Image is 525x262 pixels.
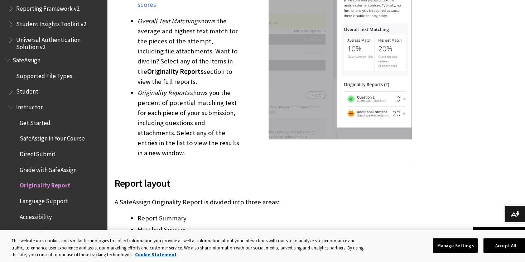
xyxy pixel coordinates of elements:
[20,180,71,189] span: Originality Report
[138,88,412,158] li: shows you the percent of potential matching text for each piece of your submission, including que...
[473,227,525,240] a: Back to top
[16,86,38,95] span: Student
[20,133,85,142] span: SafeAssign in Your Course
[13,54,40,64] span: SafeAssign
[138,17,197,25] span: Overall Text Matching
[16,34,102,51] span: Universal Authentication Solution v2
[20,211,52,220] span: Accessibility
[11,237,367,258] div: This website uses cookies and similar technologies to collect information you provide as well as ...
[16,70,72,80] span: Supported File Types
[115,176,412,191] span: Report layout
[138,225,412,235] li: Matched Sources
[138,213,412,223] li: Report Summary
[135,252,177,258] a: More information about your privacy, opens in a new tab
[20,164,77,173] span: Grade with SafeAssign
[20,227,61,236] span: SafeAssign FAQs
[138,16,412,86] li: shows the average and highest text match for the pieces of the attempt, including file attachment...
[20,148,56,158] span: DirectSubmit
[16,3,80,12] span: Reporting Framework v2
[16,101,43,111] span: Instructor
[147,67,204,76] span: Originality Reports
[20,117,50,127] span: Get Started
[115,197,412,207] p: A SafeAssign Originality Report is divided into three areas:
[20,195,68,205] span: Language Support
[4,54,103,254] nav: Book outline for Blackboard SafeAssign
[433,238,478,253] button: Manage Settings
[16,18,86,28] span: Student Insights Toolkit v2
[138,89,189,97] span: Originality Reports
